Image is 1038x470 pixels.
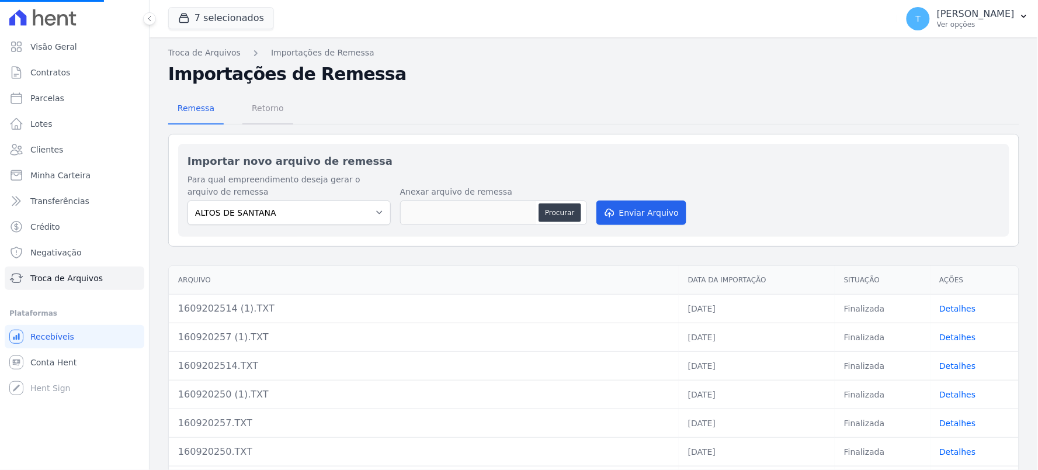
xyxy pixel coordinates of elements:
a: Importações de Remessa [271,47,374,59]
label: Para qual empreendimento deseja gerar o arquivo de remessa [188,174,391,198]
td: Finalizada [835,409,930,437]
a: Clientes [5,138,144,161]
td: Finalizada [835,437,930,466]
a: Detalhes [940,361,976,371]
th: Ações [931,266,1019,295]
span: Troca de Arquivos [30,272,103,284]
td: [DATE] [679,380,835,409]
a: Detalhes [940,333,976,342]
a: Detalhes [940,304,976,313]
a: Negativação [5,241,144,264]
button: Enviar Arquivo [596,201,686,225]
td: [DATE] [679,409,835,437]
th: Data da Importação [679,266,835,295]
span: Conta Hent [30,357,77,368]
span: Minha Carteira [30,170,91,181]
div: 1609202514.TXT [178,359,669,373]
a: Troca de Arquivos [5,267,144,290]
nav: Breadcrumb [168,47,1019,59]
td: Finalizada [835,351,930,380]
a: Troca de Arquivos [168,47,241,59]
span: Transferências [30,195,89,207]
span: T [916,15,921,23]
a: Lotes [5,112,144,136]
span: Visão Geral [30,41,77,53]
a: Detalhes [940,447,976,457]
span: Lotes [30,118,53,130]
th: Arquivo [169,266,679,295]
span: Negativação [30,247,82,258]
a: Visão Geral [5,35,144,58]
td: [DATE] [679,437,835,466]
span: Contratos [30,67,70,78]
a: Detalhes [940,390,976,399]
h2: Importar novo arquivo de remessa [188,153,1000,169]
nav: Tab selector [168,94,293,125]
a: Recebíveis [5,325,144,348]
td: [DATE] [679,294,835,323]
span: Clientes [30,144,63,155]
a: Conta Hent [5,351,144,374]
a: Contratos [5,61,144,84]
th: Situação [835,266,930,295]
td: Finalizada [835,294,930,323]
div: 160920250 (1).TXT [178,388,669,402]
button: Procurar [539,203,581,222]
div: 160920257 (1).TXT [178,330,669,344]
span: Crédito [30,221,60,233]
p: Ver opções [937,20,1015,29]
div: Plataformas [9,306,140,320]
div: 160920257.TXT [178,416,669,430]
h2: Importações de Remessa [168,64,1019,85]
a: Minha Carteira [5,164,144,187]
td: [DATE] [679,351,835,380]
span: Recebíveis [30,331,74,343]
button: T [PERSON_NAME] Ver opções [897,2,1038,35]
a: Parcelas [5,87,144,110]
td: Finalizada [835,323,930,351]
a: Retorno [242,94,293,125]
span: Parcelas [30,92,64,104]
a: Transferências [5,189,144,213]
span: Remessa [171,96,221,120]
button: 7 selecionados [168,7,274,29]
span: Retorno [245,96,291,120]
p: [PERSON_NAME] [937,8,1015,20]
div: 160920250.TXT [178,445,669,459]
td: [DATE] [679,323,835,351]
a: Crédito [5,215,144,239]
div: 1609202514 (1).TXT [178,302,669,316]
label: Anexar arquivo de remessa [400,186,587,198]
td: Finalizada [835,380,930,409]
a: Detalhes [940,419,976,428]
a: Remessa [168,94,224,125]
